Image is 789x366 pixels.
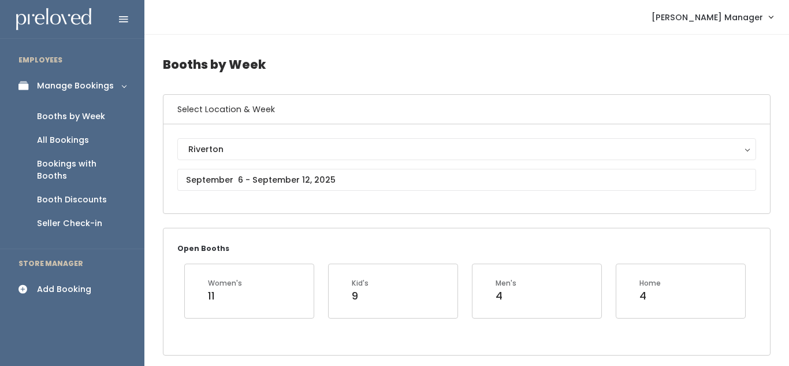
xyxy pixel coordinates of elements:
[640,5,784,29] a: [PERSON_NAME] Manager
[496,289,516,304] div: 4
[37,158,126,182] div: Bookings with Booths
[208,289,242,304] div: 11
[639,278,661,289] div: Home
[37,283,91,295] div: Add Booking
[37,80,114,92] div: Manage Bookings
[652,11,763,24] span: [PERSON_NAME] Manager
[352,278,369,289] div: Kid's
[163,49,771,80] h4: Booths by Week
[163,95,770,124] h6: Select Location & Week
[352,289,369,304] div: 9
[177,138,756,160] button: Riverton
[639,289,661,304] div: 4
[37,217,102,230] div: Seller Check-in
[16,8,91,31] img: preloved logo
[177,243,229,253] small: Open Booths
[496,278,516,289] div: Men's
[37,194,107,206] div: Booth Discounts
[177,169,756,191] input: September 6 - September 12, 2025
[37,134,89,146] div: All Bookings
[188,143,745,156] div: Riverton
[37,110,105,123] div: Booths by Week
[208,278,242,289] div: Women's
